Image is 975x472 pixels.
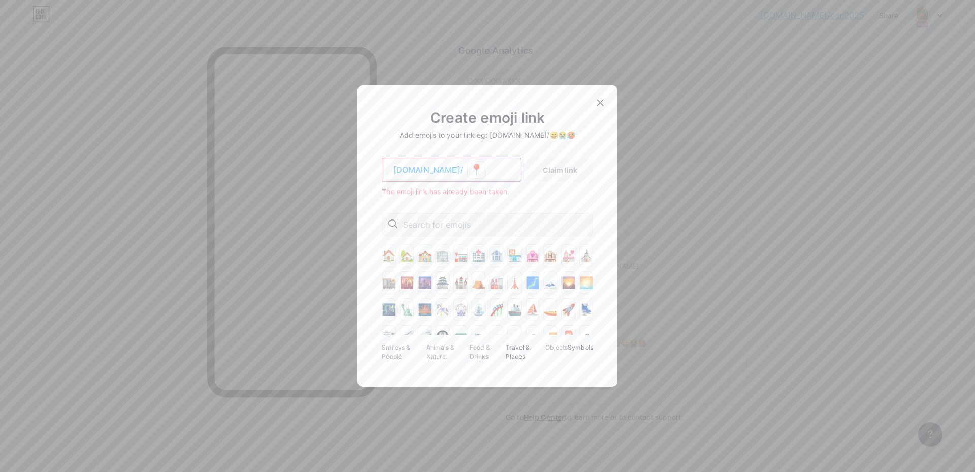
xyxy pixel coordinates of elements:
[561,244,575,267] div: 💒
[543,325,557,348] div: 🚚
[526,325,539,348] div: 🚕
[382,186,593,197] div: The emoji link has already been taken.
[382,325,396,348] div: 🚉
[490,271,503,294] div: 🏭
[568,342,593,362] div: Symbols
[382,129,593,141] div: Add emojis to your link eg: [DOMAIN_NAME]/😄😭🥵
[453,244,467,267] div: 🏣
[436,298,449,321] div: 🎠
[418,298,432,321] div: 🌉
[436,271,449,294] div: 🏯
[579,244,593,267] div: ⛪
[507,298,521,321] div: 🚢
[472,298,485,321] div: ⛲
[543,298,557,321] div: 🚤
[418,325,432,348] div: 🚅
[507,325,521,348] div: 🚗
[561,325,575,348] div: 🚨
[400,298,413,321] div: 🗽
[400,244,413,267] div: 🏡
[472,244,485,267] div: 🏥
[385,164,463,176] div: [DOMAIN_NAME]/
[526,244,539,267] div: 🏩
[472,271,485,294] div: ⛺
[453,298,467,321] div: 🎡
[579,298,593,321] div: 💺
[490,298,503,321] div: 🎢
[400,325,413,348] div: 🚄
[436,325,449,348] div: 🚇
[579,271,593,294] div: 🌅
[561,271,575,294] div: 🌄
[436,244,449,267] div: 🏢
[527,158,593,182] div: Claim link
[472,325,485,348] div: 🚌
[561,298,575,321] div: 🚀
[453,271,467,294] div: 🏰
[579,325,593,348] div: 🚓
[382,298,396,321] div: 🌃
[490,325,503,348] div: 🚙
[490,244,503,267] div: 🏦
[543,271,557,294] div: 🗻
[453,325,467,348] div: 🚃
[400,271,413,294] div: 🌇
[403,218,531,231] input: Search for emojis
[543,244,557,267] div: 🏨
[382,111,593,125] div: Create emoji link
[526,298,539,321] div: ⛵
[382,271,396,294] div: 🏬
[506,342,545,362] div: Travel & Places
[382,244,396,267] div: 🏠
[418,271,432,294] div: 🌆
[382,342,426,362] div: Smileys & People
[467,161,485,179] div: 📍
[545,342,568,362] div: Objects
[526,271,539,294] div: 🗾
[507,271,521,294] div: 🗼
[426,342,470,362] div: Animals & Nature
[470,342,506,362] div: Food & Drinks
[418,244,432,267] div: 🏫
[507,244,521,267] div: 🏪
